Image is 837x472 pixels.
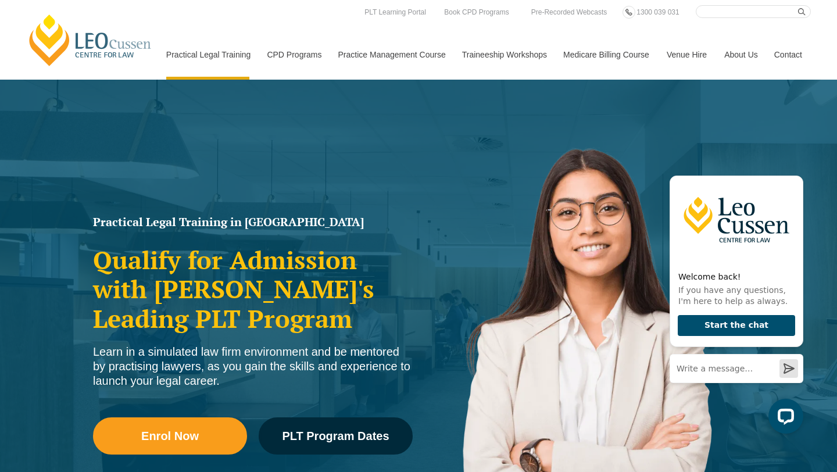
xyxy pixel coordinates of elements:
[453,30,555,80] a: Traineeship Workshops
[636,8,679,16] span: 1300 039 031
[528,6,610,19] a: Pre-Recorded Webcasts
[362,6,429,19] a: PLT Learning Portal
[282,430,389,442] span: PLT Program Dates
[93,345,413,388] div: Learn in a simulated law firm environment and be mentored by practising lawyers, as you gain the ...
[555,30,658,80] a: Medicare Billing Course
[26,13,155,67] a: [PERSON_NAME] Centre for Law
[258,30,329,80] a: CPD Programs
[660,154,808,443] iframe: LiveChat chat widget
[330,30,453,80] a: Practice Management Course
[766,30,811,80] a: Contact
[141,430,199,442] span: Enrol Now
[441,6,512,19] a: Book CPD Programs
[93,216,413,228] h1: Practical Legal Training in [GEOGRAPHIC_DATA]
[158,30,259,80] a: Practical Legal Training
[658,30,716,80] a: Venue Hire
[93,245,413,333] h2: Qualify for Admission with [PERSON_NAME]'s Leading PLT Program
[93,417,247,455] a: Enrol Now
[259,417,413,455] a: PLT Program Dates
[716,30,766,80] a: About Us
[634,6,682,19] a: 1300 039 031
